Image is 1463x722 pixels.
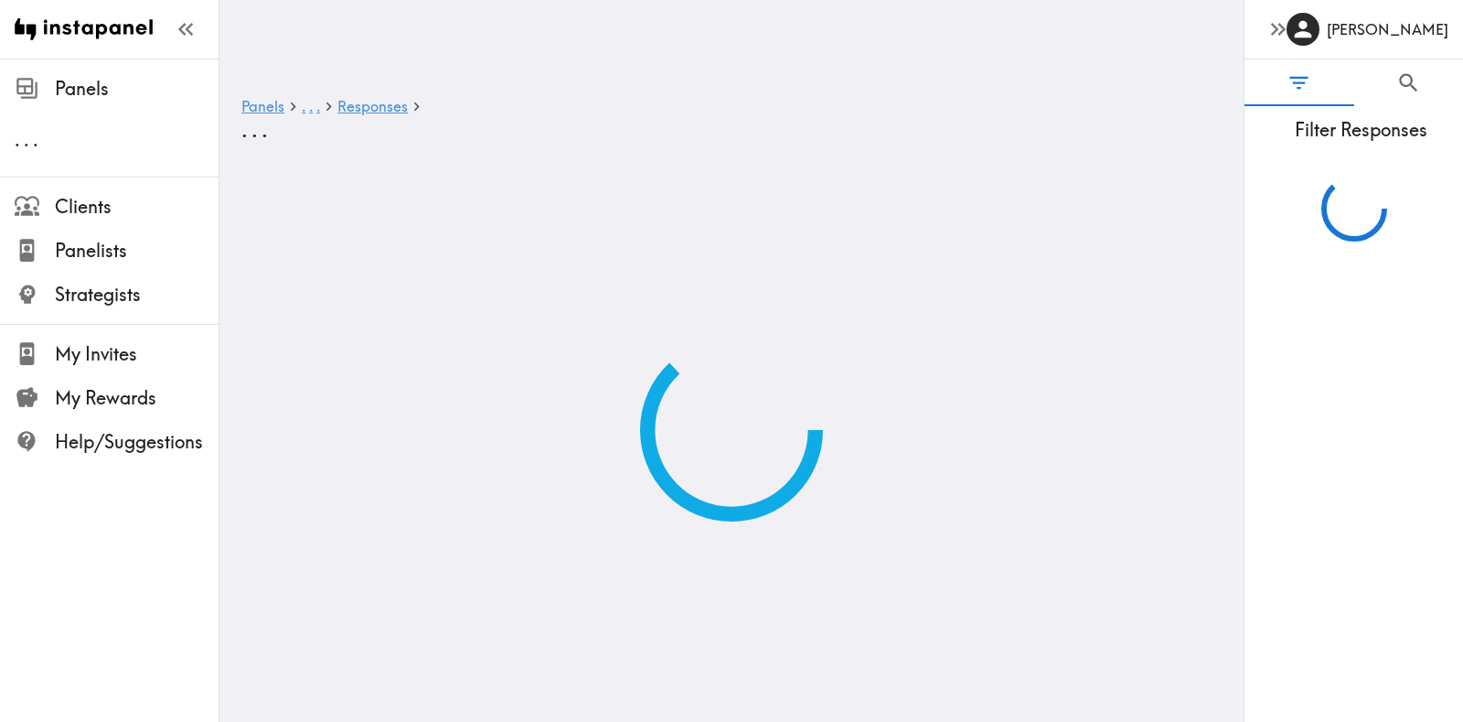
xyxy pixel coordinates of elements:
[337,99,408,116] a: Responses
[241,115,248,143] span: .
[55,341,219,367] span: My Invites
[251,115,258,143] span: .
[24,128,29,151] span: .
[302,99,320,116] a: ...
[241,99,284,116] a: Panels
[55,429,219,455] span: Help/Suggestions
[55,76,219,102] span: Panels
[55,238,219,264] span: Panelists
[1327,19,1448,39] h6: [PERSON_NAME]
[1259,117,1463,143] span: Filter Responses
[15,128,20,151] span: .
[1396,70,1421,95] span: Search
[55,282,219,307] span: Strategists
[316,97,320,115] span: .
[55,385,219,411] span: My Rewards
[55,194,219,220] span: Clients
[302,97,305,115] span: .
[309,97,313,115] span: .
[33,128,38,151] span: .
[262,115,268,143] span: .
[1244,59,1354,106] button: Filter Responses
